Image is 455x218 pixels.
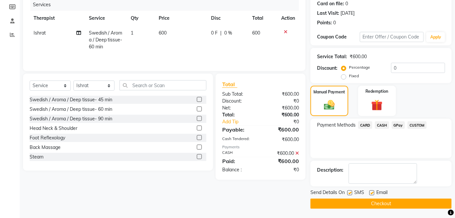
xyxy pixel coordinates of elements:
div: ₹600.00 [260,91,304,98]
span: 0 % [224,30,232,36]
span: CASH [375,121,389,129]
div: Balance : [217,166,261,173]
th: Disc [207,11,248,26]
div: ₹600.00 [260,157,304,165]
button: Checkout [310,199,452,209]
div: Foot Reflexology [30,134,65,141]
img: _gift.svg [368,98,386,112]
div: 0 [345,0,348,7]
span: Ishrat [34,30,46,36]
div: Discount: [317,65,337,72]
div: ₹600.00 [260,111,304,118]
span: Send Details On [310,189,345,197]
th: Total [248,11,277,26]
div: Discount: [217,98,261,105]
span: CARD [358,121,372,129]
input: Search or Scan [120,80,206,90]
div: Cash Tendered: [217,136,261,143]
div: Coupon Code [317,34,360,40]
th: Price [155,11,207,26]
div: Swedish / Aroma / Deep tissue- 45 min [30,96,112,103]
div: ₹600.00 [350,53,367,60]
span: 0 F [211,30,218,36]
div: Service Total: [317,53,347,60]
div: CASH [217,150,261,157]
a: Add Tip [217,118,268,125]
th: Qty [127,11,155,26]
div: Points: [317,19,332,26]
div: Back Massage [30,144,61,151]
span: Swedish / Aroma / Deep tissue- 60 min [89,30,122,50]
th: Therapist [30,11,85,26]
div: Net: [217,105,261,111]
th: Service [85,11,127,26]
label: Redemption [366,88,388,94]
div: Head Neck & Shoulder [30,125,77,132]
div: [DATE] [340,10,355,17]
div: Last Visit: [317,10,339,17]
div: Sub Total: [217,91,261,98]
img: _cash.svg [321,99,338,111]
div: ₹600.00 [260,150,304,157]
label: Manual Payment [313,89,345,95]
span: SMS [354,189,364,197]
div: ₹0 [260,98,304,105]
th: Action [277,11,299,26]
div: Payments [222,144,299,150]
div: ₹600.00 [260,105,304,111]
div: ₹600.00 [260,126,304,133]
button: Apply [426,32,445,42]
div: Steam [30,154,43,160]
span: 600 [159,30,167,36]
label: Percentage [349,64,370,70]
div: Swedish / Aroma / Deep tissue- 90 min [30,115,112,122]
div: ₹0 [260,166,304,173]
div: Paid: [217,157,261,165]
span: 1 [131,30,133,36]
div: ₹600.00 [260,136,304,143]
span: | [220,30,222,36]
div: Total: [217,111,261,118]
label: Fixed [349,73,359,79]
div: ₹0 [268,118,304,125]
input: Enter Offer / Coupon Code [360,32,424,42]
span: Total [222,81,237,88]
div: 0 [333,19,336,26]
div: Card on file: [317,0,344,7]
span: CUSTOM [408,121,427,129]
span: Email [376,189,388,197]
div: Swedish / Aroma / Deep tissue- 60 min [30,106,112,113]
div: Payable: [217,126,261,133]
span: 600 [252,30,260,36]
div: Description: [317,167,343,174]
span: Payment Methods [317,122,356,129]
span: GPay [392,121,405,129]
